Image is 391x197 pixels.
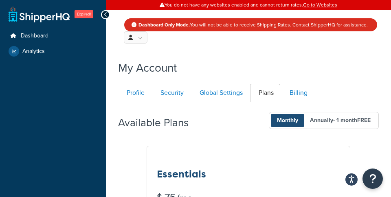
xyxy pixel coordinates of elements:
[303,1,337,9] a: Go to Websites
[281,84,314,102] a: Billing
[152,84,190,102] a: Security
[22,48,45,55] span: Analytics
[118,60,177,76] h1: My Account
[9,6,70,22] a: ShipperHQ Home
[6,28,100,44] a: Dashboard
[118,117,201,129] h2: Available Plans
[250,84,280,102] a: Plans
[333,116,371,125] span: - 1 month
[6,44,100,59] a: Analytics
[138,21,190,28] strong: Dashboard Only Mode.
[362,169,383,189] button: Open Resource Center
[21,33,48,39] span: Dashboard
[118,84,151,102] a: Profile
[138,21,368,28] span: You will not be able to receive Shipping Rates. Contact ShipperHQ for assistance.
[191,84,249,102] a: Global Settings
[269,112,379,129] button: Monthly Annually- 1 monthFREE
[304,114,377,127] span: Annually
[157,169,206,179] h3: Essentials
[271,114,304,127] span: Monthly
[75,10,93,18] span: Expired!
[357,116,371,125] b: FREE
